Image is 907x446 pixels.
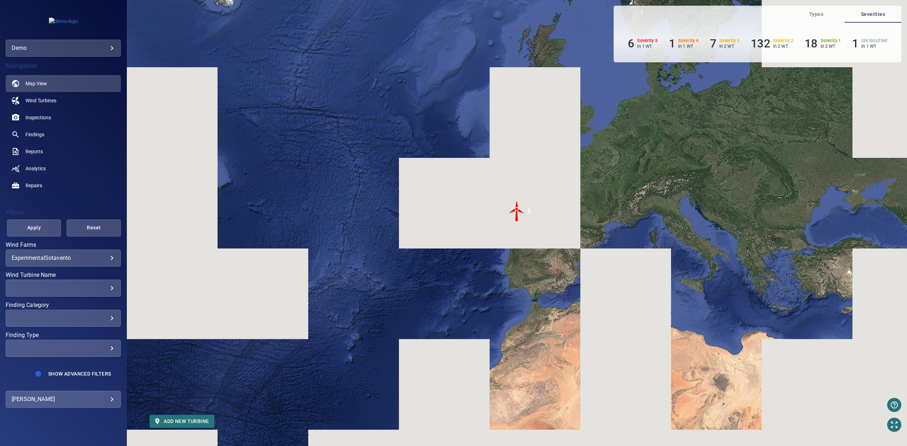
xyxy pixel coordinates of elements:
[6,75,121,92] a: map active
[710,37,740,50] li: Severity 3
[506,200,528,223] gmp-advanced-marker: 2
[75,223,112,232] span: Reset
[669,37,699,50] li: Severity 4
[26,97,56,104] span: Wind Turbines
[6,340,121,357] div: Finding Type
[6,126,121,143] a: findings noActive
[637,44,658,49] p: in 1 WT
[6,62,121,69] h4: Navigation
[26,182,42,189] span: Repairs
[6,332,121,338] label: Finding Type
[751,37,793,50] li: Severity 2
[528,200,531,222] div: 2
[628,37,634,50] h6: 6
[150,415,214,428] button: Add new turbine
[6,302,121,308] label: Finding Category
[7,219,61,236] button: Apply
[26,148,43,155] span: Reports
[6,250,121,267] div: Wind Farms
[12,394,115,405] div: [PERSON_NAME]
[6,272,121,278] label: Wind Turbine Name
[669,37,675,50] h6: 1
[792,10,840,19] span: Types
[805,37,817,50] h6: 18
[6,177,121,194] a: repairs noActive
[719,38,740,43] h6: Severity 3
[719,44,740,49] p: in 2 WT
[26,165,46,172] span: Analytics
[678,44,699,49] p: in 1 WT
[628,37,658,50] li: Severity 5
[44,368,115,379] button: Show Advanced Filters
[12,42,115,54] div: demo
[48,371,111,377] span: Show Advanced Filters
[821,38,841,43] h6: Severity 1
[773,44,794,49] p: in 2 WT
[6,40,121,57] div: demo
[16,223,52,232] span: Apply
[861,38,887,43] h6: Unclassified
[852,37,858,50] h6: 1
[710,37,716,50] h6: 7
[6,310,121,327] div: Finding Category
[67,219,121,236] button: Reset
[49,18,78,25] img: demo-logo
[6,280,121,297] div: Wind Turbine Name
[506,200,528,222] img: windFarmIconCat5.svg
[773,38,794,43] h6: Severity 2
[26,131,44,138] span: Findings
[852,37,887,50] li: Severity Unclassified
[637,38,658,43] h6: Severity 5
[6,160,121,177] a: analytics noActive
[805,37,841,50] li: Severity 1
[6,143,121,160] a: reports noActive
[155,417,209,426] span: Add new turbine
[6,92,121,109] a: windturbines noActive
[821,44,841,49] p: in 2 WT
[26,80,47,87] span: Map View
[849,10,897,19] span: Severities
[12,255,115,261] div: ExperimentalSotavento
[26,114,51,121] span: Inspections
[678,38,699,43] h6: Severity 4
[861,44,887,49] p: in 1 WT
[6,109,121,126] a: inspections noActive
[751,37,770,50] h6: 132
[6,209,121,216] h4: Filters
[6,242,121,248] label: Wind Farms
